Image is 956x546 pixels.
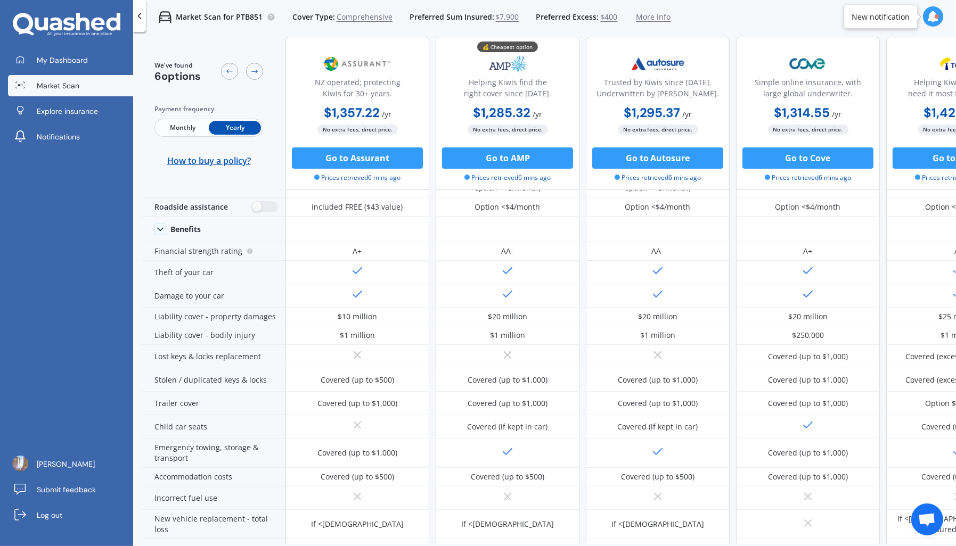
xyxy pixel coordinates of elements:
[142,326,285,345] div: Liability cover - bodily injury
[471,471,544,482] div: Covered (up to $500)
[142,510,285,539] div: New vehicle replacement - total loss
[353,246,362,257] div: A+
[774,104,830,121] b: $1,314.55
[295,77,420,103] div: NZ operated; protecting Kiwis for 30+ years.
[775,202,841,212] div: Option <$4/month
[611,519,704,530] div: If <[DEMOGRAPHIC_DATA]
[768,398,848,409] div: Covered (up to $1,000)
[8,101,133,122] a: Explore insurance
[154,61,201,70] span: We've found
[37,80,79,91] span: Market Scan
[142,345,285,368] div: Lost keys & locks replacement
[338,311,377,322] div: $10 million
[292,147,423,169] button: Go to Assurant
[468,125,548,135] span: No extra fees, direct price.
[468,398,548,409] div: Covered (up to $1,000)
[292,12,335,22] span: Cover Type:
[773,51,843,77] img: Cove.webp
[142,284,285,308] div: Damage to your car
[852,11,910,22] div: New notification
[8,504,133,526] a: Log out
[317,448,397,458] div: Covered (up to $1,000)
[142,468,285,486] div: Accommodation costs
[8,75,133,96] a: Market Scan
[488,311,527,322] div: $20 million
[768,351,848,362] div: Covered (up to $1,000)
[618,421,698,432] div: Covered (if kept in car)
[625,202,691,212] div: Option <$4/month
[142,308,285,326] div: Liability cover - property damages
[321,471,394,482] div: Covered (up to $500)
[142,486,285,510] div: Incorrect fuel use
[142,242,285,261] div: Financial strength rating
[142,261,285,284] div: Theft of your car
[652,246,664,257] div: AA-
[324,104,380,121] b: $1,357.22
[317,398,397,409] div: Covered (up to $1,000)
[618,125,698,135] span: No extra fees, direct price.
[472,51,543,77] img: AMP.webp
[792,330,824,341] div: $250,000
[768,125,848,135] span: No extra fees, direct price.
[142,439,285,468] div: Emergency towing, storage & transport
[337,12,393,22] span: Comprehensive
[37,106,98,117] span: Explore insurance
[37,131,80,142] span: Notifications
[321,375,394,385] div: Covered (up to $500)
[502,246,514,257] div: AA-
[410,12,494,22] span: Preferred Sum Insured:
[8,49,133,71] a: My Dashboard
[442,147,573,169] button: Go to AMP
[765,173,852,183] span: Prices retrieved 6 mins ago
[788,311,828,322] div: $20 million
[157,121,209,135] span: Monthly
[8,453,133,475] a: [PERSON_NAME]
[317,125,398,135] span: No extra fees, direct price.
[600,12,617,22] span: $400
[312,202,403,212] div: Included FREE ($43 value)
[768,448,848,458] div: Covered (up to $1,000)
[533,109,542,119] span: / yr
[170,225,201,234] div: Benefits
[618,375,698,385] div: Covered (up to $1,000)
[636,12,671,22] span: More info
[8,126,133,147] a: Notifications
[592,147,723,169] button: Go to Autosure
[911,503,943,535] div: Open chat
[142,368,285,392] div: Stolen / duplicated keys & locks
[536,12,599,22] span: Preferred Excess:
[464,173,551,183] span: Prices retrieved 6 mins ago
[683,109,692,119] span: / yr
[461,519,554,530] div: If <[DEMOGRAPHIC_DATA]
[311,519,404,530] div: If <[DEMOGRAPHIC_DATA]
[37,484,96,495] span: Submit feedback
[595,77,721,103] div: Trusted by Kiwis since [DATE]. Underwritten by [PERSON_NAME].
[154,69,201,83] span: 6 options
[768,375,848,385] div: Covered (up to $1,000)
[615,173,701,183] span: Prices retrieved 6 mins ago
[176,12,263,22] p: Market Scan for PTB851
[142,415,285,439] div: Child car seats
[624,104,681,121] b: $1,295.37
[340,330,375,341] div: $1 million
[37,55,88,65] span: My Dashboard
[745,77,871,103] div: Simple online insurance, with large global underwriter.
[468,421,548,432] div: Covered (if kept in car)
[768,471,848,482] div: Covered (up to $1,000)
[142,392,285,415] div: Trailer cover
[640,330,675,341] div: $1 million
[445,77,570,103] div: Helping Kiwis find the right cover since [DATE].
[638,311,677,322] div: $20 million
[154,104,263,114] div: Payment frequency
[37,459,95,469] span: [PERSON_NAME]
[623,51,693,77] img: Autosure.webp
[804,246,813,257] div: A+
[468,375,548,385] div: Covered (up to $1,000)
[496,12,519,22] span: $7,900
[832,109,842,119] span: / yr
[490,330,525,341] div: $1 million
[473,104,530,121] b: $1,285.32
[37,510,62,520] span: Log out
[382,109,391,119] span: / yr
[8,479,133,500] a: Submit feedback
